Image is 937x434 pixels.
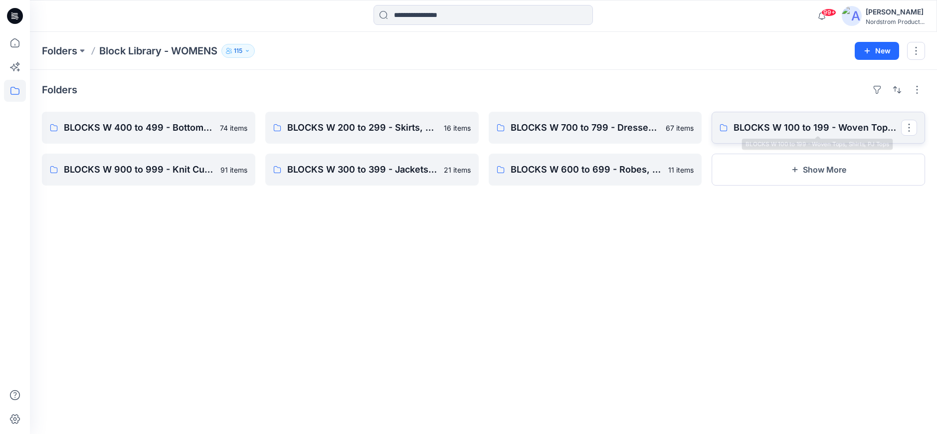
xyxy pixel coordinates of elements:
p: BLOCKS W 600 to 699 - Robes, [GEOGRAPHIC_DATA] [511,163,663,177]
a: BLOCKS W 900 to 999 - Knit Cut & Sew Tops91 items [42,154,255,186]
a: BLOCKS W 700 to 799 - Dresses, Cami's, Gowns, Chemise67 items [489,112,702,144]
div: Nordstrom Product... [866,18,925,25]
button: New [855,42,899,60]
a: BLOCKS W 100 to 199 - Woven Tops, Shirts, PJ Tops [712,112,925,144]
p: 74 items [220,123,247,133]
p: 21 items [444,165,471,175]
a: BLOCKS W 300 to 399 - Jackets, Blazers, Outerwear, Sportscoat, Vest21 items [265,154,479,186]
p: BLOCKS W 100 to 199 - Woven Tops, Shirts, PJ Tops [734,121,901,135]
span: 99+ [821,8,836,16]
p: BLOCKS W 300 to 399 - Jackets, Blazers, Outerwear, Sportscoat, Vest [287,163,438,177]
p: BLOCKS W 200 to 299 - Skirts, skorts, 1/2 Slip, Full Slip [287,121,438,135]
p: 115 [234,45,242,56]
p: 67 items [666,123,694,133]
p: Block Library - WOMENS [99,44,217,58]
p: BLOCKS W 900 to 999 - Knit Cut & Sew Tops [64,163,214,177]
h4: Folders [42,84,77,96]
p: 11 items [668,165,694,175]
a: BLOCKS W 600 to 699 - Robes, [GEOGRAPHIC_DATA]11 items [489,154,702,186]
button: 115 [221,44,255,58]
a: BLOCKS W 200 to 299 - Skirts, skorts, 1/2 Slip, Full Slip16 items [265,112,479,144]
a: Folders [42,44,77,58]
p: BLOCKS W 700 to 799 - Dresses, Cami's, Gowns, Chemise [511,121,660,135]
p: BLOCKS W 400 to 499 - Bottoms, Shorts [64,121,214,135]
p: 16 items [444,123,471,133]
a: BLOCKS W 400 to 499 - Bottoms, Shorts74 items [42,112,255,144]
button: Show More [712,154,925,186]
img: avatar [842,6,862,26]
div: [PERSON_NAME] [866,6,925,18]
p: 91 items [220,165,247,175]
